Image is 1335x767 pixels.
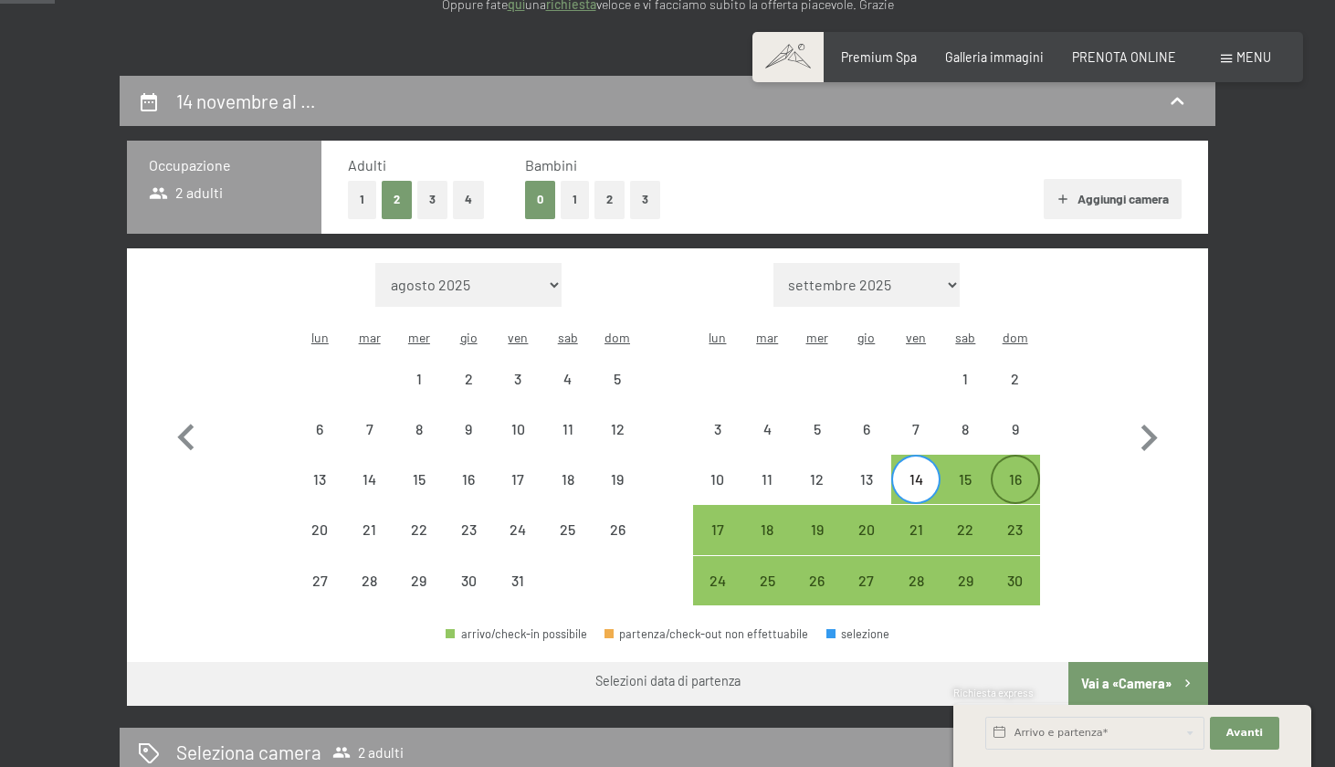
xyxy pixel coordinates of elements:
div: Fri Oct 03 2025 [493,353,542,403]
div: 22 [396,522,442,568]
div: partenza/check-out non effettuabile [543,505,593,554]
div: partenza/check-out non effettuabile [742,405,792,454]
div: partenza/check-out non effettuabile [394,556,444,605]
div: 10 [495,422,541,468]
div: Tue Oct 28 2025 [344,556,394,605]
div: 26 [594,522,640,568]
div: Tue Oct 07 2025 [344,405,394,454]
div: Fri Oct 10 2025 [493,405,542,454]
a: PRENOTA ONLINE [1072,49,1176,65]
div: 24 [495,522,541,568]
button: Avanti [1210,717,1279,750]
div: 29 [942,573,988,619]
div: partenza/check-out non effettuabile [394,405,444,454]
div: 21 [346,522,392,568]
div: 25 [744,573,790,619]
div: Tue Nov 11 2025 [742,455,792,504]
div: Sat Oct 04 2025 [543,353,593,403]
div: Fri Nov 07 2025 [891,405,941,454]
div: Thu Oct 16 2025 [444,455,493,504]
div: Selezioni data di partenza [595,672,741,690]
abbr: giovedì [857,330,875,345]
div: 12 [794,472,839,518]
div: partenza/check-out non effettuabile [444,353,493,403]
div: Tue Nov 18 2025 [742,505,792,554]
div: Sat Nov 08 2025 [941,405,990,454]
div: 18 [744,522,790,568]
div: 22 [942,522,988,568]
div: 1 [396,372,442,417]
div: partenza/check-out non effettuabile [543,405,593,454]
abbr: sabato [558,330,578,345]
div: partenza/check-out non effettuabile [941,353,990,403]
div: Thu Oct 09 2025 [444,405,493,454]
div: 29 [396,573,442,619]
div: partenza/check-out possibile [991,505,1040,554]
div: Sat Nov 01 2025 [941,353,990,403]
div: 28 [893,573,939,619]
div: partenza/check-out non effettuabile [593,353,642,403]
div: partenza/check-out possibile [693,505,742,554]
div: 16 [993,472,1038,518]
div: 12 [594,422,640,468]
div: 11 [744,472,790,518]
div: partenza/check-out possibile [891,556,941,605]
div: partenza/check-out non effettuabile [543,455,593,504]
div: partenza/check-out non effettuabile [295,405,344,454]
div: partenza/check-out non effettuabile [493,455,542,504]
div: 6 [297,422,342,468]
div: partenza/check-out non effettuabile [493,556,542,605]
div: partenza/check-out non effettuabile [493,405,542,454]
a: Premium Spa [841,49,917,65]
div: Sat Oct 11 2025 [543,405,593,454]
div: 23 [993,522,1038,568]
div: Mon Nov 17 2025 [693,505,742,554]
div: arrivo/check-in possibile [446,628,587,640]
div: partenza/check-out non effettuabile [593,455,642,504]
div: 24 [695,573,741,619]
div: 31 [495,573,541,619]
span: Galleria immagini [945,49,1044,65]
div: Fri Nov 21 2025 [891,505,941,554]
div: 26 [794,573,839,619]
div: 15 [396,472,442,518]
div: 27 [297,573,342,619]
h3: Occupazione [149,155,300,175]
div: Wed Oct 22 2025 [394,505,444,554]
span: 2 adulti [149,183,223,203]
div: 15 [942,472,988,518]
div: partenza/check-out non effettuabile [444,505,493,554]
div: 10 [695,472,741,518]
button: 3 [417,181,447,218]
div: Wed Nov 26 2025 [792,556,841,605]
div: Mon Oct 06 2025 [295,405,344,454]
div: Thu Nov 20 2025 [842,505,891,554]
abbr: sabato [955,330,975,345]
abbr: venerdì [508,330,528,345]
div: 8 [942,422,988,468]
div: Mon Nov 10 2025 [693,455,742,504]
span: Adulti [348,156,386,173]
div: partenza/check-out non effettuabile [394,353,444,403]
span: Menu [1236,49,1271,65]
abbr: mercoledì [408,330,430,345]
div: Fri Nov 28 2025 [891,556,941,605]
div: 14 [346,472,392,518]
div: Tue Oct 14 2025 [344,455,394,504]
abbr: lunedì [311,330,329,345]
div: partenza/check-out possibile [941,505,990,554]
div: 23 [446,522,491,568]
div: 25 [545,522,591,568]
div: partenza/check-out non effettuabile [991,353,1040,403]
button: Mese precedente [160,263,213,606]
div: Wed Oct 29 2025 [394,556,444,605]
button: Vai a «Camera» [1068,662,1208,706]
div: Mon Oct 13 2025 [295,455,344,504]
button: 2 [382,181,412,218]
div: 13 [297,472,342,518]
div: Fri Oct 31 2025 [493,556,542,605]
div: Sat Nov 15 2025 [941,455,990,504]
button: 4 [453,181,484,218]
div: partenza/check-out non effettuabile [792,455,841,504]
